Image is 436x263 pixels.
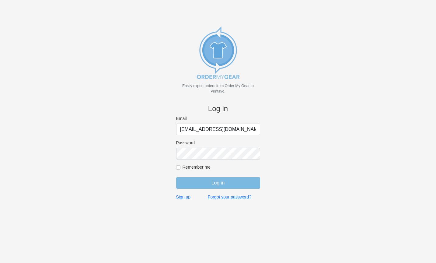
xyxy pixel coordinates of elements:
a: Forgot your password? [208,194,251,200]
p: Easily export orders from Order My Gear to Printavo. [176,83,260,94]
label: Password [176,140,260,146]
input: Log in [176,177,260,189]
label: Email [176,116,260,121]
img: new_omg_export_logo-652582c309f788888370c3373ec495a74b7b3fc93c8838f76510ecd25890bcc4.png [188,22,249,83]
h4: Log in [176,104,260,113]
a: Sign up [176,194,190,200]
label: Remember me [183,164,260,170]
